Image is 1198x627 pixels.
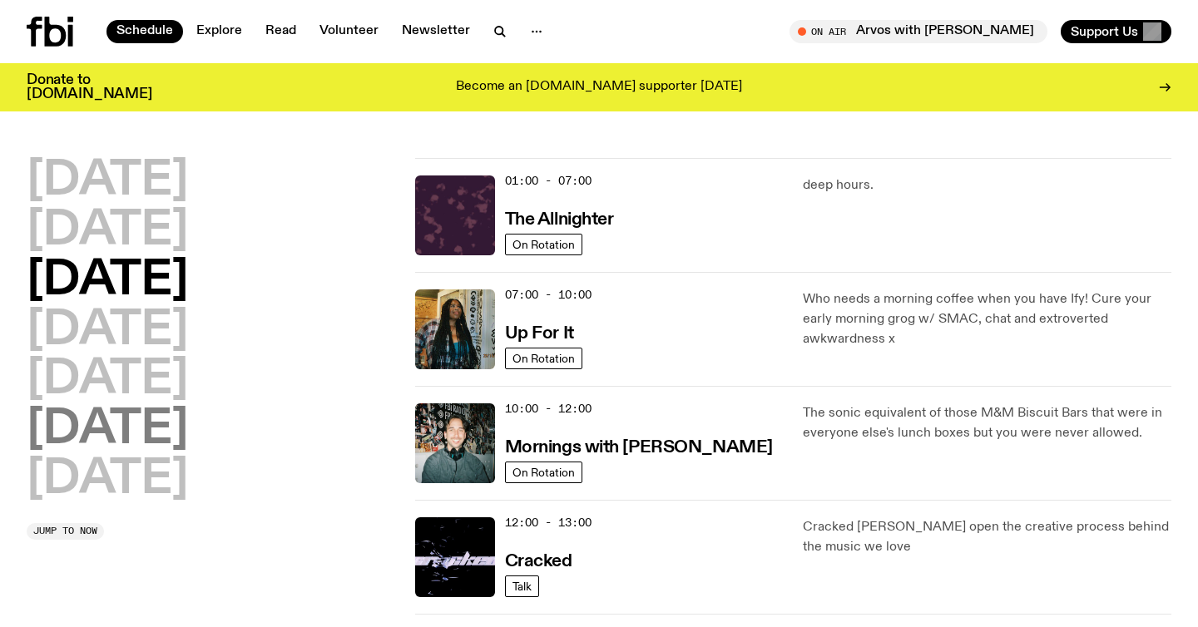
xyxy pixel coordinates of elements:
[505,436,773,457] a: Mornings with [PERSON_NAME]
[415,517,495,597] img: Logo for Podcast Cracked. Black background, with white writing, with glass smashing graphics
[505,575,539,597] a: Talk
[27,457,188,503] button: [DATE]
[415,403,495,483] img: Radio presenter Ben Hansen sits in front of a wall of photos and an fbi radio sign. Film photo. B...
[505,439,773,457] h3: Mornings with [PERSON_NAME]
[505,173,592,189] span: 01:00 - 07:00
[1061,20,1171,43] button: Support Us
[512,238,575,250] span: On Rotation
[27,308,188,354] button: [DATE]
[512,580,532,592] span: Talk
[505,401,592,417] span: 10:00 - 12:00
[1071,24,1138,39] span: Support Us
[505,553,572,570] h3: Cracked
[27,208,188,254] button: [DATE]
[255,20,306,43] a: Read
[33,526,97,536] span: Jump to now
[790,20,1047,43] button: On AirArvos with [PERSON_NAME]
[106,20,183,43] a: Schedule
[27,357,188,403] button: [DATE]
[27,258,188,304] button: [DATE]
[505,208,614,229] a: The Allnighter
[505,322,574,343] a: Up For It
[512,466,575,478] span: On Rotation
[505,462,582,483] a: On Rotation
[803,403,1171,443] p: The sonic equivalent of those M&M Biscuit Bars that were in everyone else's lunch boxes but you w...
[392,20,480,43] a: Newsletter
[505,515,592,531] span: 12:00 - 13:00
[27,158,188,205] button: [DATE]
[512,352,575,364] span: On Rotation
[27,73,152,101] h3: Donate to [DOMAIN_NAME]
[803,517,1171,557] p: Cracked [PERSON_NAME] open the creative process behind the music we love
[505,325,574,343] h3: Up For It
[505,234,582,255] a: On Rotation
[505,211,614,229] h3: The Allnighter
[456,80,742,95] p: Become an [DOMAIN_NAME] supporter [DATE]
[505,287,592,303] span: 07:00 - 10:00
[505,550,572,570] a: Cracked
[505,348,582,369] a: On Rotation
[803,289,1171,349] p: Who needs a morning coffee when you have Ify! Cure your early morning grog w/ SMAC, chat and extr...
[27,523,104,540] button: Jump to now
[186,20,252,43] a: Explore
[309,20,389,43] a: Volunteer
[803,175,1171,195] p: deep hours.
[27,407,188,453] button: [DATE]
[415,289,495,369] img: Ify - a Brown Skin girl with black braided twists, looking up to the side with her tongue stickin...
